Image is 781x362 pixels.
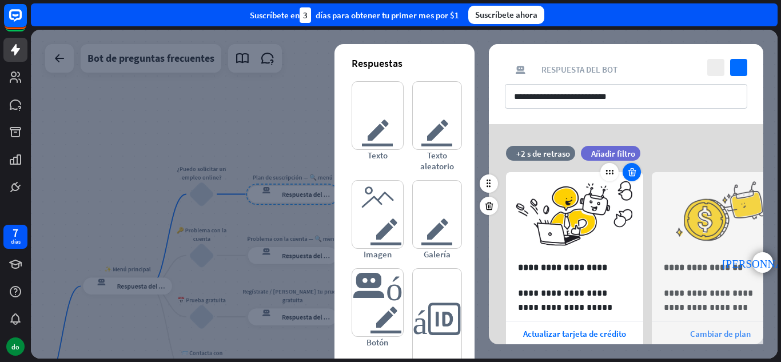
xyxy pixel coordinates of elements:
font: días para obtener tu primer mes por $1 [316,10,459,21]
font: Suscríbete ahora [475,9,537,20]
font: respuesta del bot de bloqueo [505,65,536,75]
font: Suscríbete en [250,10,300,21]
img: avance [506,172,643,255]
font: +2 s de retraso [516,148,570,159]
font: Respuesta del bot [541,64,617,75]
font: do [11,343,19,351]
font: días [11,238,21,245]
a: 7 días [3,225,27,249]
font: Actualizar tarjeta de crédito [523,328,626,339]
font: Cambiar de plan [690,328,751,339]
font: 7 [13,225,18,240]
button: Abrir el widget de chat LiveChat [9,5,43,39]
font: Añadir filtro [591,148,635,159]
font: 3 [303,10,308,21]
